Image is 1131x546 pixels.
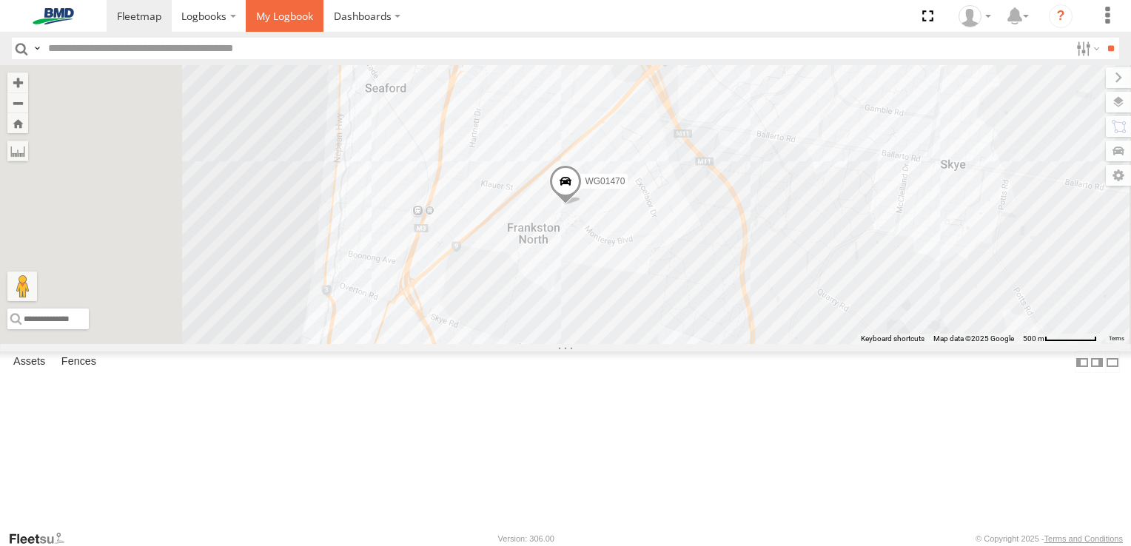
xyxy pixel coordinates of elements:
button: Map scale: 500 m per 67 pixels [1018,334,1101,344]
label: Map Settings [1106,165,1131,186]
span: WG01470 [585,175,625,186]
button: Zoom out [7,92,28,113]
span: 500 m [1023,334,1044,343]
div: Version: 306.00 [498,534,554,543]
button: Zoom in [7,73,28,92]
a: Visit our Website [8,531,76,546]
div: Michael Lee [953,5,996,27]
a: Terms (opens in new tab) [1109,335,1124,341]
button: Drag Pegman onto the map to open Street View [7,272,37,301]
div: © Copyright 2025 - [976,534,1123,543]
label: Fences [54,352,104,373]
label: Measure [7,141,28,161]
button: Zoom Home [7,113,28,133]
label: Dock Summary Table to the Left [1075,351,1090,373]
label: Search Filter Options [1070,38,1102,59]
label: Dock Summary Table to the Right [1090,351,1104,373]
label: Search Query [31,38,43,59]
i: ? [1049,4,1073,28]
label: Hide Summary Table [1105,351,1120,373]
button: Keyboard shortcuts [861,334,924,344]
label: Assets [6,352,53,373]
a: Terms and Conditions [1044,534,1123,543]
span: Map data ©2025 Google [933,334,1014,343]
img: bmd-logo.svg [15,8,92,24]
